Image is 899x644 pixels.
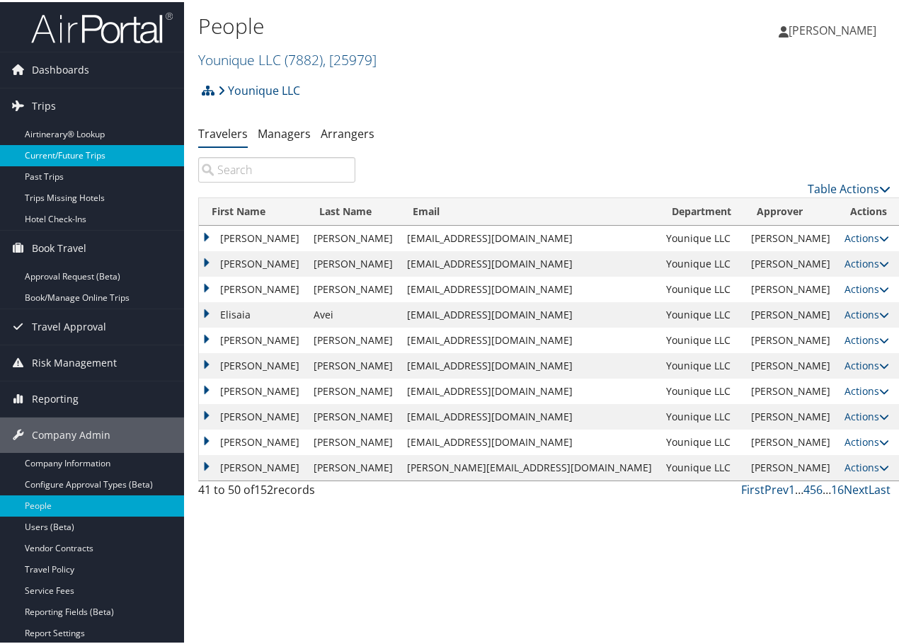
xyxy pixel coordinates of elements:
td: Younique LLC [659,427,744,453]
td: [PERSON_NAME] [307,453,400,478]
td: [EMAIL_ADDRESS][DOMAIN_NAME] [400,427,659,453]
td: Younique LLC [659,224,744,249]
span: Book Travel [32,229,86,264]
td: [PERSON_NAME] [307,351,400,376]
th: Email: activate to sort column ascending [400,196,659,224]
span: Trips [32,86,56,122]
td: [PERSON_NAME] [307,224,400,249]
td: Younique LLC [659,249,744,275]
td: [EMAIL_ADDRESS][DOMAIN_NAME] [400,351,659,376]
td: [PERSON_NAME] [199,224,307,249]
td: Younique LLC [659,351,744,376]
a: First [741,480,765,495]
a: 6 [816,480,823,495]
a: Actions [844,382,889,396]
td: [PERSON_NAME] [307,326,400,351]
a: 5 [810,480,816,495]
td: [PERSON_NAME] [744,249,837,275]
img: airportal-logo.png [31,9,173,42]
td: [PERSON_NAME] [744,224,837,249]
a: 4 [803,480,810,495]
td: [PERSON_NAME] [307,249,400,275]
td: [PERSON_NAME] [307,275,400,300]
th: Last Name: activate to sort column ascending [307,196,400,224]
td: Younique LLC [659,275,744,300]
td: [PERSON_NAME] [307,376,400,402]
div: 41 to 50 of records [198,479,355,503]
td: [PERSON_NAME][EMAIL_ADDRESS][DOMAIN_NAME] [400,453,659,478]
a: Actions [844,357,889,370]
a: Actions [844,331,889,345]
td: [EMAIL_ADDRESS][DOMAIN_NAME] [400,249,659,275]
span: Company Admin [32,415,110,451]
a: Travelers [198,124,248,139]
a: Prev [765,480,789,495]
span: … [795,480,803,495]
td: Younique LLC [659,453,744,478]
td: [PERSON_NAME] [744,376,837,402]
td: Younique LLC [659,300,744,326]
a: Actions [844,459,889,472]
a: Next [844,480,869,495]
td: [PERSON_NAME] [744,300,837,326]
td: [EMAIL_ADDRESS][DOMAIN_NAME] [400,376,659,402]
td: [PERSON_NAME] [199,326,307,351]
td: [EMAIL_ADDRESS][DOMAIN_NAME] [400,402,659,427]
span: … [823,480,831,495]
td: [EMAIL_ADDRESS][DOMAIN_NAME] [400,224,659,249]
td: Younique LLC [659,402,744,427]
td: [PERSON_NAME] [199,351,307,376]
td: [PERSON_NAME] [744,453,837,478]
td: Elisaia [199,300,307,326]
a: Younique LLC [198,48,377,67]
a: Actions [844,306,889,319]
td: [PERSON_NAME] [307,402,400,427]
td: [PERSON_NAME] [199,453,307,478]
td: [PERSON_NAME] [744,402,837,427]
span: Reporting [32,379,79,415]
span: , [ 25979 ] [323,48,377,67]
a: [PERSON_NAME] [779,7,891,50]
span: ( 7882 ) [285,48,323,67]
td: [PERSON_NAME] [744,427,837,453]
h1: People [198,9,660,39]
td: Younique LLC [659,376,744,402]
a: Actions [844,229,889,243]
td: [PERSON_NAME] [199,275,307,300]
a: Last [869,480,891,495]
span: Travel Approval [32,307,106,343]
span: 152 [254,480,273,495]
td: [PERSON_NAME] [199,376,307,402]
th: First Name: activate to sort column descending [199,196,307,224]
td: [PERSON_NAME] [307,427,400,453]
th: Department: activate to sort column ascending [659,196,744,224]
a: Actions [844,408,889,421]
td: [PERSON_NAME] [744,351,837,376]
td: [EMAIL_ADDRESS][DOMAIN_NAME] [400,275,659,300]
a: Arrangers [321,124,374,139]
a: Actions [844,433,889,447]
a: Actions [844,255,889,268]
a: Managers [258,124,311,139]
span: Risk Management [32,343,117,379]
td: [PERSON_NAME] [199,402,307,427]
td: [PERSON_NAME] [199,427,307,453]
td: Younique LLC [659,326,744,351]
a: Actions [844,280,889,294]
a: 1 [789,480,795,495]
td: [EMAIL_ADDRESS][DOMAIN_NAME] [400,300,659,326]
a: Younique LLC [218,74,300,103]
td: Avei [307,300,400,326]
a: 16 [831,480,844,495]
td: [PERSON_NAME] [744,275,837,300]
input: Search [198,155,355,180]
td: [PERSON_NAME] [744,326,837,351]
span: [PERSON_NAME] [789,21,876,36]
span: Dashboards [32,50,89,86]
td: [EMAIL_ADDRESS][DOMAIN_NAME] [400,326,659,351]
th: Approver [744,196,837,224]
td: [PERSON_NAME] [199,249,307,275]
a: Table Actions [808,179,891,195]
